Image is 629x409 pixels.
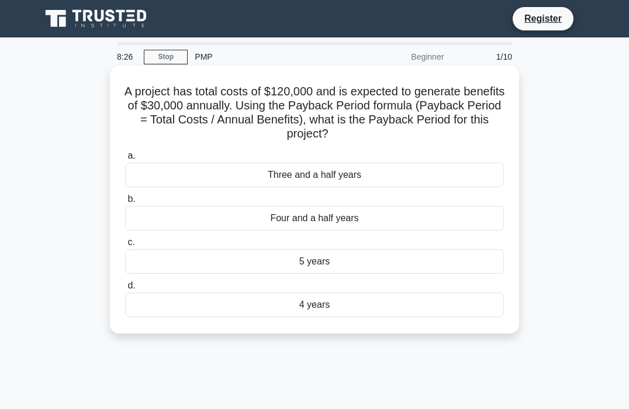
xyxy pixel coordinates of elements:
[125,163,504,187] div: Three and a half years
[125,249,504,274] div: 5 years
[348,45,451,68] div: Beginner
[110,45,144,68] div: 8:26
[127,237,134,247] span: c.
[125,206,504,231] div: Four and a half years
[188,45,348,68] div: PMP
[517,11,569,26] a: Register
[127,194,135,204] span: b.
[127,150,135,160] span: a.
[144,50,188,64] a: Stop
[124,84,505,142] h5: A project has total costs of $120,000 and is expected to generate benefits of $30,000 annually. U...
[127,280,135,290] span: d.
[451,45,519,68] div: 1/10
[125,293,504,317] div: 4 years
